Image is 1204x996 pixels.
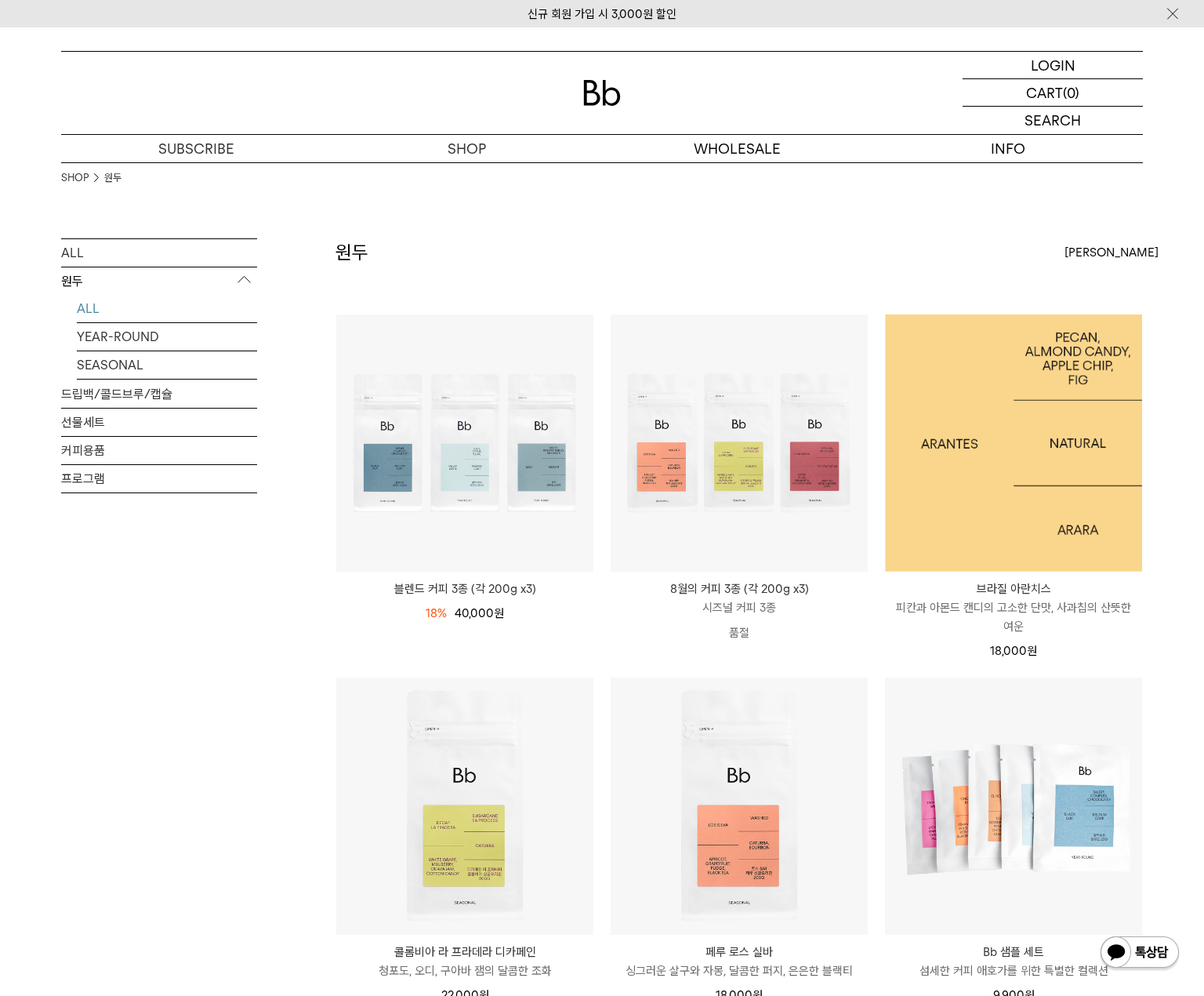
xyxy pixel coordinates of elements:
[885,943,1142,980] a: Bb 샘플 세트 섬세한 커피 애호가를 위한 특별한 컬렉션
[335,239,368,266] h2: 원두
[611,314,868,572] img: 8월의 커피 3종 (각 200g x3)
[61,135,332,162] a: SUBSCRIBE
[885,580,1142,636] a: 브라질 아란치스 피칸과 아몬드 캔디의 고소한 단맛, 사과칩의 산뜻한 여운
[885,943,1142,961] p: Bb 샘플 세트
[61,239,257,267] a: ALL
[583,80,621,106] img: 로고
[61,170,89,186] a: SHOP
[336,314,593,572] img: 블렌드 커피 3종 (각 200g x3)
[885,314,1142,572] a: 브라질 아란치스
[336,580,593,598] a: 블렌드 커피 3종 (각 200g x3)
[77,323,257,351] a: YEAR-ROUND
[77,351,257,379] a: SEASONAL
[885,580,1142,598] p: 브라질 아란치스
[336,961,593,980] p: 청포도, 오디, 구아바 잼의 달콤한 조화
[77,295,257,322] a: ALL
[1026,79,1063,106] p: CART
[885,598,1142,636] p: 피칸과 아몬드 캔디의 고소한 단맛, 사과칩의 산뜻한 여운
[455,606,504,620] span: 40,000
[332,135,602,162] a: SHOP
[61,465,257,493] a: 프로그램
[528,7,676,21] a: 신규 회원 가입 시 3,000원 할인
[602,135,872,162] p: WHOLESALE
[61,380,257,408] a: 드립백/콜드브루/캡슐
[61,409,257,436] a: 선물세트
[336,943,593,961] p: 콜롬비아 라 프라데라 디카페인
[104,170,121,186] a: 원두
[611,678,868,935] img: 페루 로스 실바
[1064,243,1159,262] span: [PERSON_NAME]
[990,644,1037,658] span: 18,000
[61,437,257,464] a: 커피용품
[611,598,868,617] p: 시즈널 커피 3종
[426,604,447,623] div: 18%
[611,943,868,980] a: 페루 로스 실바 싱그러운 살구와 자몽, 달콤한 퍼지, 은은한 블랙티
[885,314,1142,572] img: 1000000483_add2_079.jpg
[336,678,593,935] img: 콜롬비아 라 프라데라 디카페인
[1099,935,1180,972] img: 카카오톡 채널 1:1 채팅 버튼
[1024,107,1081,134] p: SEARCH
[885,678,1142,935] img: Bb 샘플 세트
[611,580,868,598] p: 8월의 커피 3종 (각 200g x3)
[1063,79,1079,106] p: (0)
[611,943,868,961] p: 페루 로스 실바
[963,52,1143,79] a: LOGIN
[611,961,868,980] p: 싱그러운 살구와 자몽, 달콤한 퍼지, 은은한 블랙티
[611,580,868,617] a: 8월의 커피 3종 (각 200g x3) 시즈널 커피 3종
[494,606,504,620] span: 원
[1031,52,1075,78] p: LOGIN
[963,79,1143,107] a: CART (0)
[336,943,593,980] a: 콜롬비아 라 프라데라 디카페인 청포도, 오디, 구아바 잼의 달콤한 조화
[611,617,868,649] p: 품절
[885,961,1142,980] p: 섬세한 커피 애호가를 위한 특별한 컬렉션
[1027,644,1037,658] span: 원
[872,135,1143,162] p: INFO
[61,267,257,296] p: 원두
